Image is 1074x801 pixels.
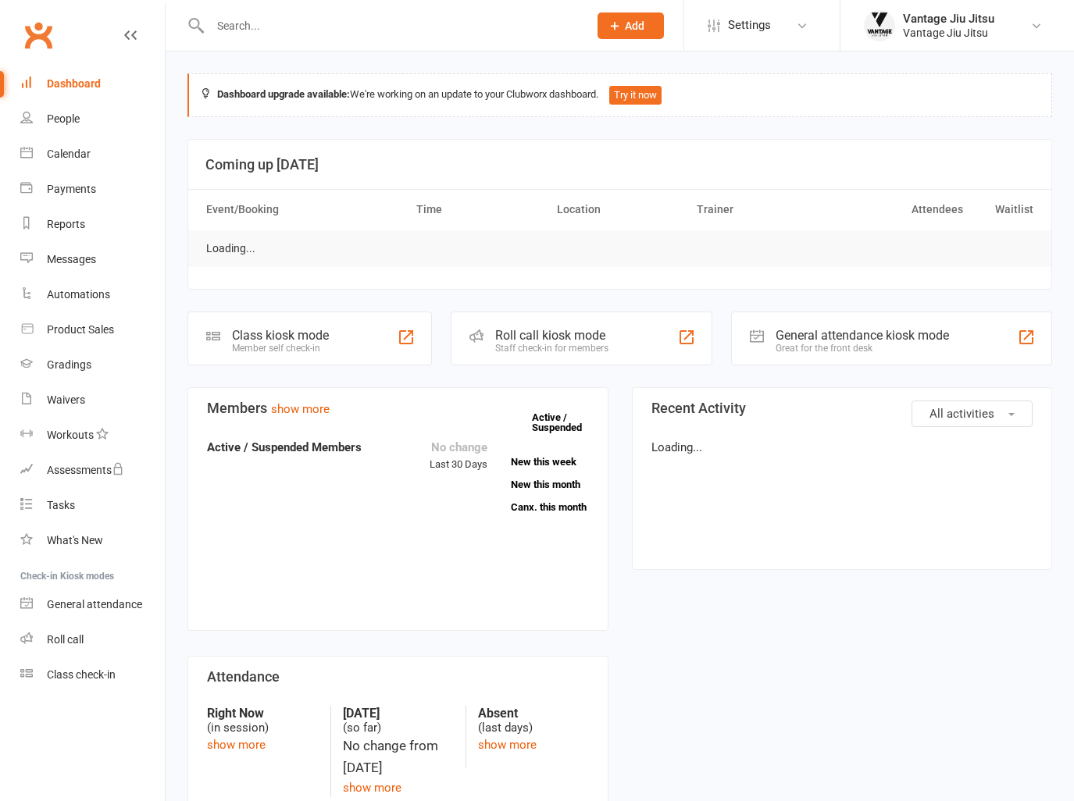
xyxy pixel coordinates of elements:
a: New this week [511,457,589,467]
div: Tasks [47,499,75,511]
a: Messages [20,242,165,277]
a: Waivers [20,383,165,418]
a: General attendance kiosk mode [20,587,165,622]
th: Waitlist [970,190,1040,230]
div: Dashboard [47,77,101,90]
div: Roll call kiosk mode [495,328,608,343]
a: Assessments [20,453,165,488]
div: General attendance [47,598,142,611]
div: (in session) [207,706,319,735]
div: Calendar [47,148,91,160]
a: Product Sales [20,312,165,347]
a: Dashboard [20,66,165,101]
span: Add [625,20,644,32]
a: Canx. this month [511,502,589,512]
h3: Recent Activity [651,400,1033,416]
th: Location [550,190,690,230]
a: Automations [20,277,165,312]
strong: Right Now [207,706,319,721]
button: Try it now [609,86,662,105]
h3: Coming up [DATE] [205,157,1034,173]
div: Class kiosk mode [232,328,329,343]
a: Calendar [20,137,165,172]
a: Roll call [20,622,165,657]
h3: Attendance [207,669,589,685]
th: Attendees [830,190,971,230]
div: Product Sales [47,323,114,336]
div: Gradings [47,358,91,371]
div: Vantage Jiu Jitsu [903,26,994,40]
div: What's New [47,534,103,546]
div: We're working on an update to your Clubworx dashboard. [187,73,1052,117]
div: Last 30 Days [430,438,487,473]
div: Assessments [47,464,124,476]
div: No change [430,438,487,457]
td: Loading... [199,230,262,267]
h3: Members [207,400,589,416]
a: show more [207,738,266,752]
a: Reports [20,207,165,242]
a: Payments [20,172,165,207]
a: New this month [511,479,589,489]
button: Add [598,12,664,39]
div: Class check-in [47,668,116,681]
div: Staff check-in for members [495,343,608,354]
div: Member self check-in [232,343,329,354]
div: Messages [47,253,96,265]
div: No change from [DATE] [343,735,454,778]
button: All activities [912,400,1033,427]
a: Clubworx [19,16,58,55]
a: Active / Suspended [532,400,601,444]
a: Workouts [20,418,165,453]
strong: Dashboard upgrade available: [217,88,350,100]
div: Waivers [47,393,85,406]
strong: Active / Suspended Members [207,440,362,454]
a: show more [271,402,330,416]
strong: Absent [478,706,589,721]
a: show more [478,738,537,752]
a: Class kiosk mode [20,657,165,692]
p: Loading... [651,438,1033,457]
div: Automations [47,288,110,301]
a: Tasks [20,488,165,523]
input: Search... [205,15,577,37]
div: Vantage Jiu Jitsu [903,12,994,26]
div: Great for the front desk [776,343,949,354]
div: People [47,112,80,125]
a: People [20,101,165,137]
div: General attendance kiosk mode [776,328,949,343]
div: (so far) [343,706,454,735]
th: Event/Booking [199,190,409,230]
div: Roll call [47,633,84,646]
span: Settings [728,8,771,43]
strong: [DATE] [343,706,454,721]
div: Payments [47,183,96,195]
a: Gradings [20,347,165,383]
span: All activities [929,407,994,421]
a: What's New [20,523,165,558]
th: Trainer [690,190,830,230]
img: thumb_image1666673915.png [864,10,895,41]
a: show more [343,781,401,795]
div: Reports [47,218,85,230]
div: (last days) [478,706,589,735]
th: Time [409,190,550,230]
div: Workouts [47,429,94,441]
